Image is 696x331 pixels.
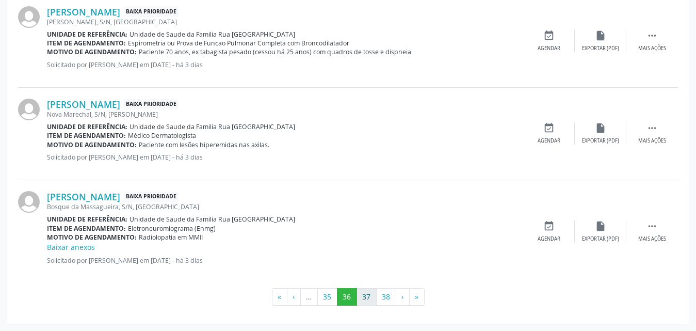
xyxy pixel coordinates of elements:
span: Radiolopatia em MMII [139,233,203,242]
a: [PERSON_NAME] [47,6,120,18]
i: insert_drive_file [595,220,606,232]
span: Unidade de Saude da Familia Rua [GEOGRAPHIC_DATA] [130,122,295,131]
button: Go to first page [272,288,287,306]
i:  [646,122,658,134]
div: Exportar (PDF) [582,235,619,243]
p: Solicitado por [PERSON_NAME] em [DATE] - há 3 dias [47,153,523,162]
p: Solicitado por [PERSON_NAME] em [DATE] - há 3 dias [47,60,523,69]
b: Item de agendamento: [47,224,126,233]
span: Eletroneuromiograma (Enmg) [128,224,216,233]
p: Solicitado por [PERSON_NAME] em [DATE] - há 3 dias [47,256,523,265]
span: Baixa Prioridade [124,192,179,202]
div: Agendar [538,45,560,52]
div: Mais ações [638,137,666,145]
button: Go to page 35 [317,288,337,306]
b: Motivo de agendamento: [47,140,137,149]
div: [PERSON_NAME], S/N, [GEOGRAPHIC_DATA] [47,18,523,26]
span: Médico Dermatologista [128,131,196,140]
img: img [18,191,40,213]
button: Go to page 36 [337,288,357,306]
b: Item de agendamento: [47,131,126,140]
button: Go to page 38 [376,288,396,306]
div: Exportar (PDF) [582,45,619,52]
img: img [18,99,40,120]
b: Unidade de referência: [47,215,127,224]
i: insert_drive_file [595,30,606,41]
i: event_available [543,220,555,232]
div: Agendar [538,235,560,243]
i:  [646,30,658,41]
button: Go to next page [396,288,410,306]
i: event_available [543,122,555,134]
button: Go to previous page [287,288,301,306]
b: Item de agendamento: [47,39,126,48]
b: Unidade de referência: [47,30,127,39]
b: Motivo de agendamento: [47,233,137,242]
i: insert_drive_file [595,122,606,134]
ul: Pagination [18,288,678,306]
b: Unidade de referência: [47,122,127,131]
div: Mais ações [638,45,666,52]
i: event_available [543,30,555,41]
button: Go to page 37 [357,288,377,306]
span: Unidade de Saude da Familia Rua [GEOGRAPHIC_DATA] [130,30,295,39]
span: Unidade de Saude da Familia Rua [GEOGRAPHIC_DATA] [130,215,295,224]
span: Baixa Prioridade [124,99,179,110]
a: Baixar anexos [47,242,95,252]
i:  [646,220,658,232]
b: Motivo de agendamento: [47,48,137,56]
div: Nova Marechal, S/N, [PERSON_NAME] [47,110,523,119]
span: Baixa Prioridade [124,6,179,17]
div: Bosque da Massagueira, S/N, [GEOGRAPHIC_DATA] [47,202,523,211]
span: Paciente 70 anos, ex tabagista pesado (cessou há 25 anos) com quadros de tosse e dispneia [139,48,411,56]
a: [PERSON_NAME] [47,191,120,202]
div: Agendar [538,137,560,145]
span: Espirometria ou Prova de Funcao Pulmonar Completa com Broncodilatador [128,39,349,48]
a: [PERSON_NAME] [47,99,120,110]
div: Mais ações [638,235,666,243]
div: Exportar (PDF) [582,137,619,145]
img: img [18,6,40,28]
button: Go to last page [409,288,425,306]
span: Paciente com lesões hiperemidas nas axilas. [139,140,269,149]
